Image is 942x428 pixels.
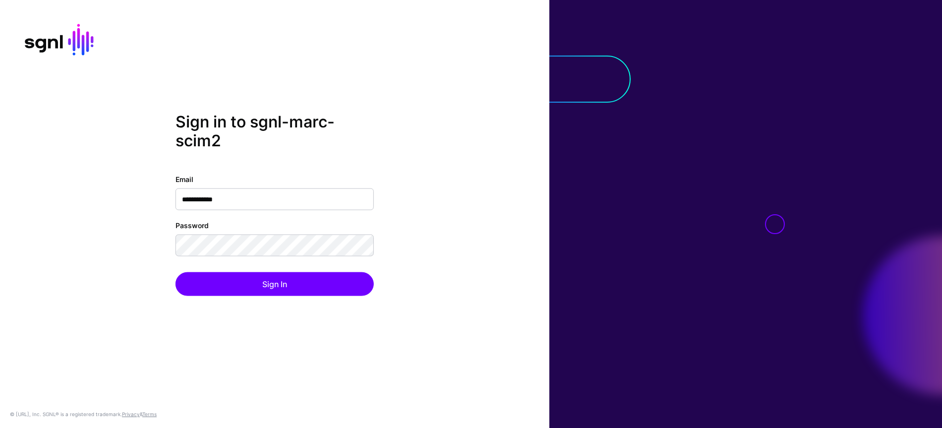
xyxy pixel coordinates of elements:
[142,411,157,417] a: Terms
[176,272,374,296] button: Sign In
[176,220,209,231] label: Password
[176,174,193,184] label: Email
[122,411,140,417] a: Privacy
[176,112,374,150] h2: Sign in to sgnl-marc-scim2
[10,410,157,418] div: © [URL], Inc. SGNL® is a registered trademark. &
